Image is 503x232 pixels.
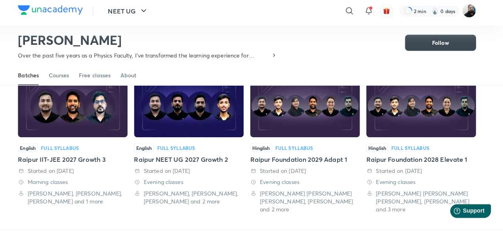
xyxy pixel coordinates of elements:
div: Morning classes [27,178,134,186]
span: Hinglish [255,144,276,153]
img: Thumbnail [369,77,476,138]
img: Sumit Kumar Agrawal [463,8,476,21]
img: streak [432,10,440,18]
div: Raipur Foundation 2029 Adapt 1 [255,73,362,213]
div: Anant Kumar Pandey, Prachi Kishor Rahangdale, Vipul Bagga and 3 more [369,190,476,213]
button: avatar [382,8,395,21]
iframe: Help widget launcher [433,201,494,223]
div: Free classes [86,74,118,82]
span: Follow [433,42,450,50]
div: Rajnish Kumar, Jitendra Tripathi, Gurupal Singh Chawla and 1 more [27,190,134,205]
div: Raipur Foundation 2028 Elevate 1 [369,155,476,165]
img: Thumbnail [255,77,362,138]
div: Raipur NEET UG 2027 Growth 2 [141,73,248,213]
p: Over the past five years as a Physics Faculty, I've transformed the learning experience for count... [27,54,275,62]
a: Batches [27,68,47,87]
div: Raipur IIT-JEE 2027 Growth 3 [27,73,134,213]
div: Courses [57,74,77,82]
img: Thumbnail [27,77,134,138]
div: Full Syllabus [163,146,200,151]
div: Raipur IIT-JEE 2027 Growth 3 [27,155,134,165]
div: Started on 21 Apr 2025 [255,167,362,175]
div: Full Syllabus [279,146,316,151]
div: Full Syllabus [49,146,86,151]
div: Started on 21 Apr 2025 [141,167,248,175]
a: Company Logo [27,9,90,20]
div: Evening classes [141,178,248,186]
button: Follow [407,38,476,54]
a: Free classes [86,68,118,87]
div: Raipur Foundation 2028 Elevate 1 [369,73,476,213]
span: English [141,144,160,153]
div: Evening classes [369,178,476,186]
div: Anant Kumar Pandey, Prachi Kishor Rahangdale, Vipul Bagga and 2 more [255,190,362,213]
div: Evening classes [255,178,362,186]
a: Courses [57,68,77,87]
button: NEET UG [110,6,160,22]
img: avatar [385,11,392,18]
a: About [127,68,143,87]
div: Raipur Foundation 2029 Adapt 1 [255,155,362,165]
div: About [127,74,143,82]
div: Started on 29 Jun 2025 [27,167,134,175]
span: Hinglish [369,144,390,153]
img: Thumbnail [141,77,248,138]
img: Company Logo [27,9,90,18]
div: Started on 1 Apr 2025 [369,167,476,175]
div: Full Syllabus [393,146,431,151]
div: Raipur NEET UG 2027 Growth 2 [141,155,248,165]
div: Ullas Shukla, Vipul Bagga, Jitendra Tripathi and 2 more [141,190,248,205]
div: Batches [27,74,47,82]
span: English [27,144,46,153]
h2: [PERSON_NAME] [27,35,281,51]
